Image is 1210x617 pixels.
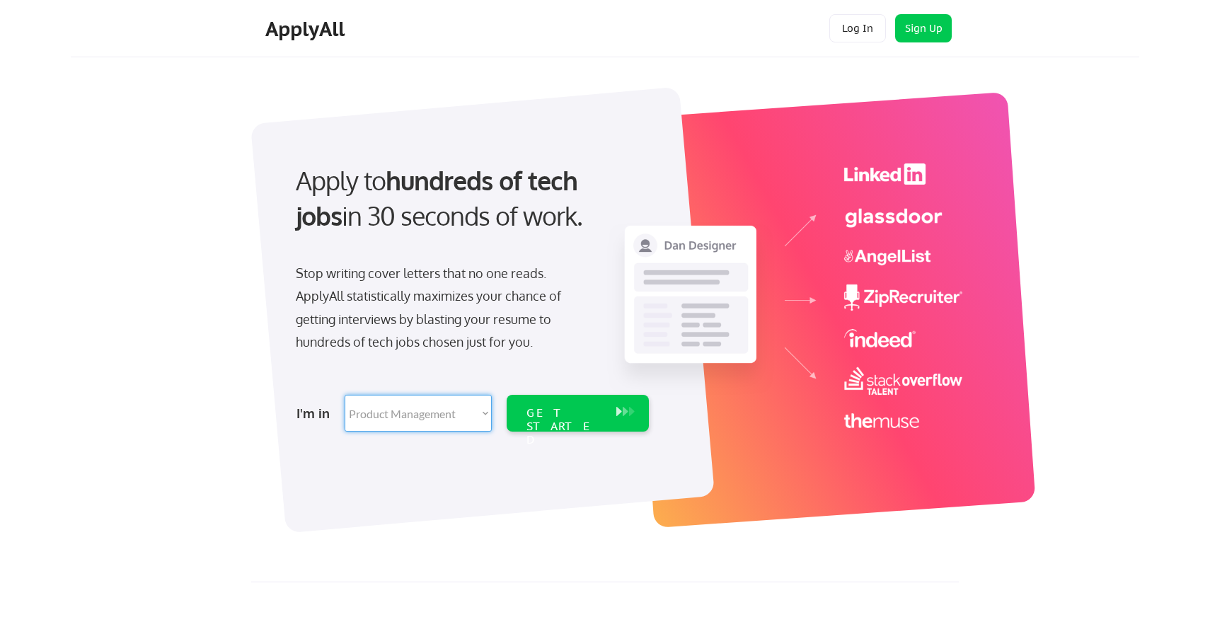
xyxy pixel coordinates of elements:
[296,164,584,231] strong: hundreds of tech jobs
[296,402,336,425] div: I'm in
[265,17,349,41] div: ApplyAll
[829,14,886,42] button: Log In
[296,262,587,354] div: Stop writing cover letters that no one reads. ApplyAll statistically maximizes your chance of get...
[526,406,602,447] div: GET STARTED
[296,163,643,234] div: Apply to in 30 seconds of work.
[895,14,952,42] button: Sign Up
